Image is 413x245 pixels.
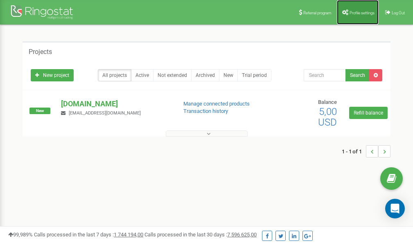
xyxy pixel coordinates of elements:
[304,69,346,81] input: Search
[237,69,271,81] a: Trial period
[350,11,375,15] span: Profile settings
[303,11,332,15] span: Referral program
[144,232,257,238] span: Calls processed in the last 30 days :
[191,69,219,81] a: Archived
[29,48,52,56] h5: Projects
[31,69,74,81] a: New project
[8,232,33,238] span: 99,989%
[227,232,257,238] u: 7 596 625,00
[385,199,405,218] div: Open Intercom Messenger
[183,108,228,114] a: Transaction history
[392,11,405,15] span: Log Out
[153,69,192,81] a: Not extended
[29,108,50,114] span: New
[349,107,388,119] a: Refill balance
[342,145,366,157] span: 1 - 1 of 1
[61,99,170,109] p: [DOMAIN_NAME]
[318,99,337,105] span: Balance
[34,232,143,238] span: Calls processed in the last 7 days :
[114,232,143,238] u: 1 744 194,00
[98,69,131,81] a: All projects
[183,101,250,107] a: Manage connected products
[69,110,141,116] span: [EMAIL_ADDRESS][DOMAIN_NAME]
[345,69,370,81] button: Search
[219,69,238,81] a: New
[318,106,337,128] span: 5,00 USD
[342,137,390,166] nav: ...
[131,69,153,81] a: Active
